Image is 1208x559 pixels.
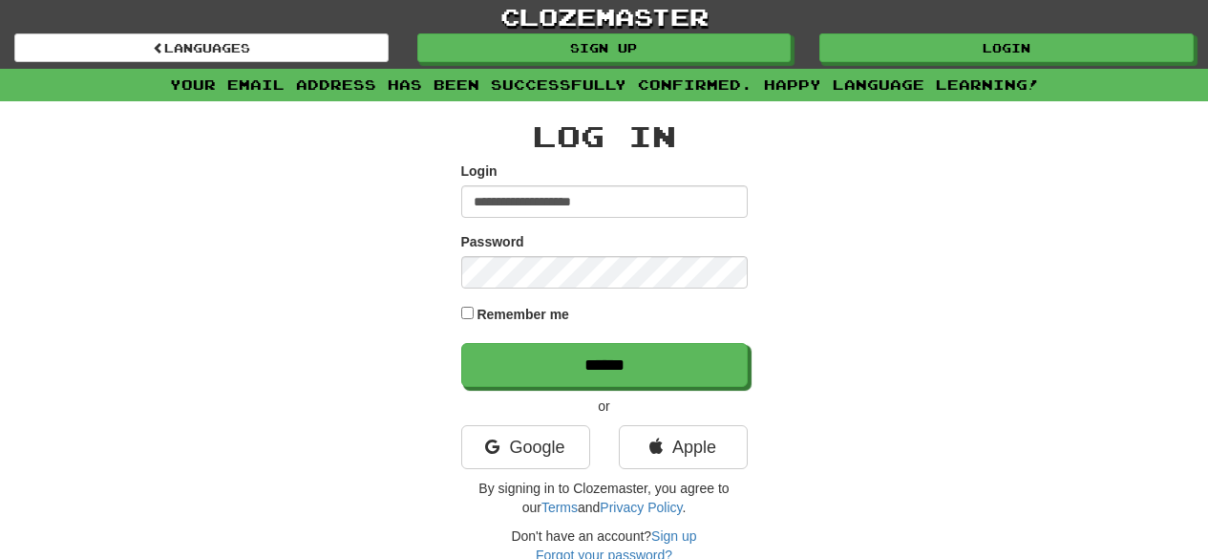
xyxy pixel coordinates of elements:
a: Languages [14,33,389,62]
a: Terms [541,500,578,515]
p: By signing in to Clozemaster, you agree to our and . [461,479,748,517]
a: Sign up [651,528,696,544]
label: Remember me [477,305,569,324]
a: Login [819,33,1194,62]
a: Privacy Policy [600,500,682,515]
a: Sign up [417,33,792,62]
label: Login [461,161,498,181]
p: or [461,397,748,416]
label: Password [461,232,524,251]
a: Google [461,425,590,469]
a: Apple [619,425,748,469]
h2: Log In [461,120,748,152]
